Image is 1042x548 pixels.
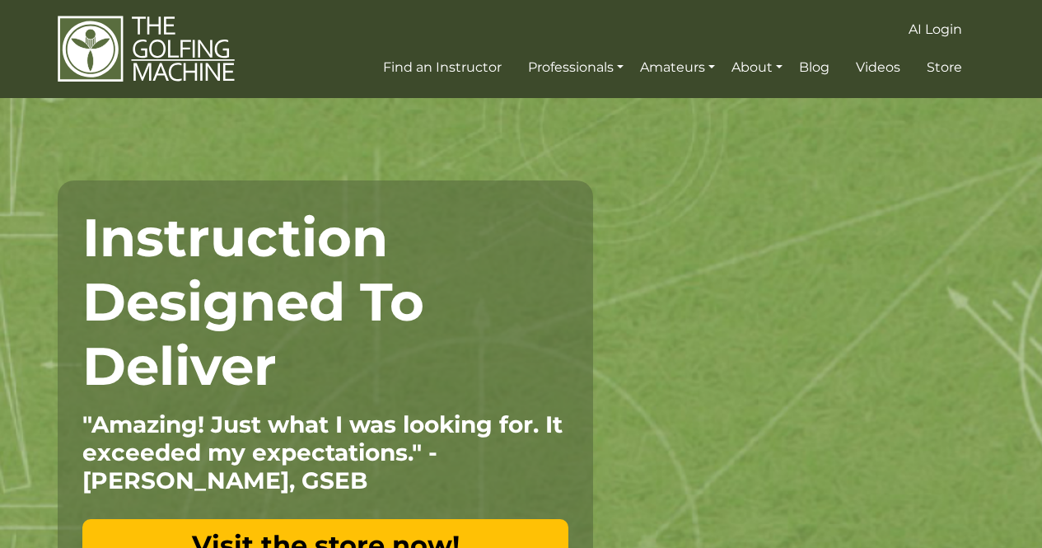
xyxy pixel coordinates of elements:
p: "Amazing! Just what I was looking for. It exceeded my expectations." - [PERSON_NAME], GSEB [82,410,568,494]
span: Find an Instructor [383,59,502,75]
a: Find an Instructor [379,53,506,82]
a: Amateurs [636,53,719,82]
a: About [727,53,787,82]
span: Videos [856,59,900,75]
span: Store [927,59,962,75]
span: AI Login [909,21,962,37]
a: Blog [795,53,834,82]
img: The Golfing Machine [58,15,235,83]
h1: Instruction Designed To Deliver [82,205,568,398]
a: Store [923,53,966,82]
a: Videos [852,53,904,82]
a: Professionals [524,53,628,82]
a: AI Login [904,15,966,44]
span: Blog [799,59,829,75]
